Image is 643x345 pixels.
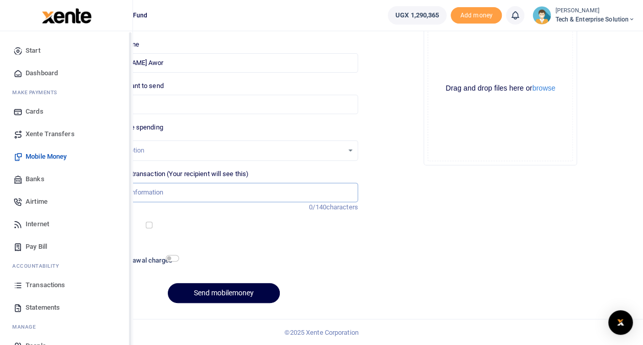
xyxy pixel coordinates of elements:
[8,258,124,274] li: Ac
[20,262,59,270] span: countability
[26,68,58,78] span: Dashboard
[395,10,439,20] span: UGX 1,290,365
[8,123,124,145] a: Xente Transfers
[26,129,75,139] span: Xente Transfers
[26,197,48,207] span: Airtime
[8,190,124,213] a: Airtime
[8,213,124,235] a: Internet
[384,6,451,25] li: Wallet ballance
[8,145,124,168] a: Mobile Money
[326,203,358,211] span: characters
[451,7,502,24] span: Add money
[532,84,555,92] button: browse
[8,39,124,62] a: Start
[89,95,358,114] input: UGX
[89,53,358,73] input: Loading name...
[533,6,551,25] img: profile-user
[8,84,124,100] li: M
[8,235,124,258] a: Pay Bill
[41,11,92,19] a: logo-small logo-large logo-large
[17,323,36,331] span: anage
[26,152,66,162] span: Mobile Money
[8,62,124,84] a: Dashboard
[26,106,43,117] span: Cards
[26,174,45,184] span: Banks
[8,319,124,335] li: M
[89,183,358,202] input: Enter extra information
[424,12,577,165] div: File Uploader
[168,283,280,303] button: Send mobilemoney
[26,242,47,252] span: Pay Bill
[26,303,60,313] span: Statements
[451,11,502,18] a: Add money
[26,219,49,229] span: Internet
[451,7,502,24] li: Toup your wallet
[428,83,572,93] div: Drag and drop files here or
[26,280,65,290] span: Transactions
[8,168,124,190] a: Banks
[97,145,343,156] div: Select an option
[89,169,249,179] label: Memo for this transaction (Your recipient will see this)
[8,296,124,319] a: Statements
[8,274,124,296] a: Transactions
[533,6,635,25] a: profile-user [PERSON_NAME] Tech & Enterprise Solution
[555,15,635,24] span: Tech & Enterprise Solution
[309,203,326,211] span: 0/140
[608,310,633,335] div: Open Intercom Messenger
[555,7,635,15] small: [PERSON_NAME]
[26,46,40,56] span: Start
[42,8,92,24] img: logo-large
[388,6,447,25] a: UGX 1,290,365
[8,100,124,123] a: Cards
[17,89,57,96] span: ake Payments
